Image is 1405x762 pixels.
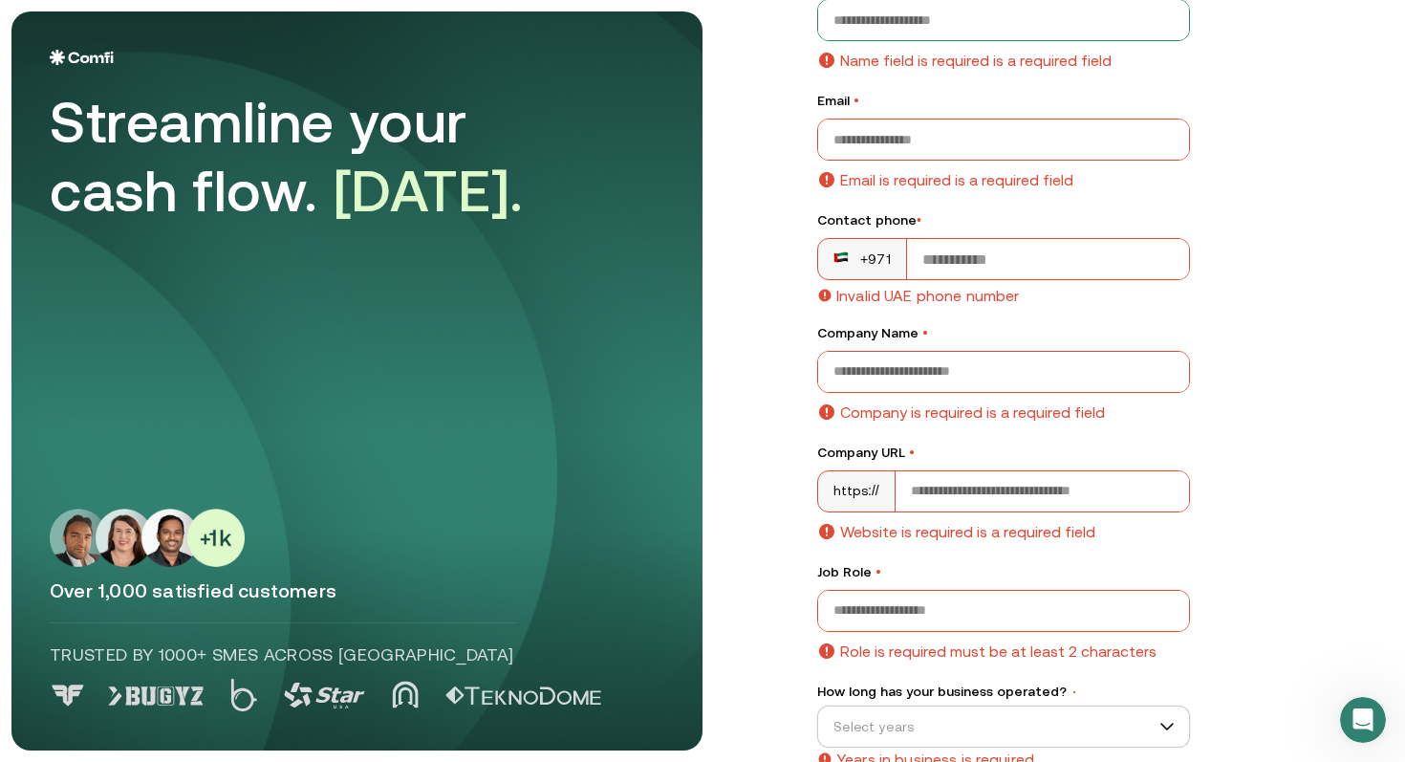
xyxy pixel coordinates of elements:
[50,642,517,667] p: Trusted by 1000+ SMEs across [GEOGRAPHIC_DATA]
[840,168,1073,191] p: Email is required is a required field
[840,401,1105,424] p: Company is required is a required field
[840,49,1112,72] p: Name field is required is a required field
[1070,686,1078,699] span: •
[840,640,1156,663] p: Role is required must be at least 2 characters
[445,686,601,706] img: Logo 5
[50,578,664,603] p: Over 1,000 satisfied customers
[50,50,114,65] img: Logo
[284,683,365,708] img: Logo 3
[50,685,86,707] img: Logo 0
[108,686,204,706] img: Logo 1
[392,681,419,708] img: Logo 4
[817,323,1190,343] label: Company Name
[1340,697,1386,743] iframe: Intercom live chat
[818,471,896,512] div: https://
[909,445,915,460] span: •
[817,91,1190,111] label: Email
[817,682,1190,702] label: How long has your business operated?
[836,288,1019,304] p: Invalid UAE phone number
[817,210,1190,230] div: Contact phone
[817,562,1190,582] label: Job Role
[334,158,524,224] span: [DATE].
[230,679,257,711] img: Logo 2
[840,520,1095,543] p: Website is required is a required field
[875,564,881,579] span: •
[922,325,928,340] span: •
[833,250,891,269] div: +971
[917,212,921,228] span: •
[817,443,1190,463] label: Company URL
[50,88,585,226] div: Streamline your cash flow.
[854,93,859,108] span: •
